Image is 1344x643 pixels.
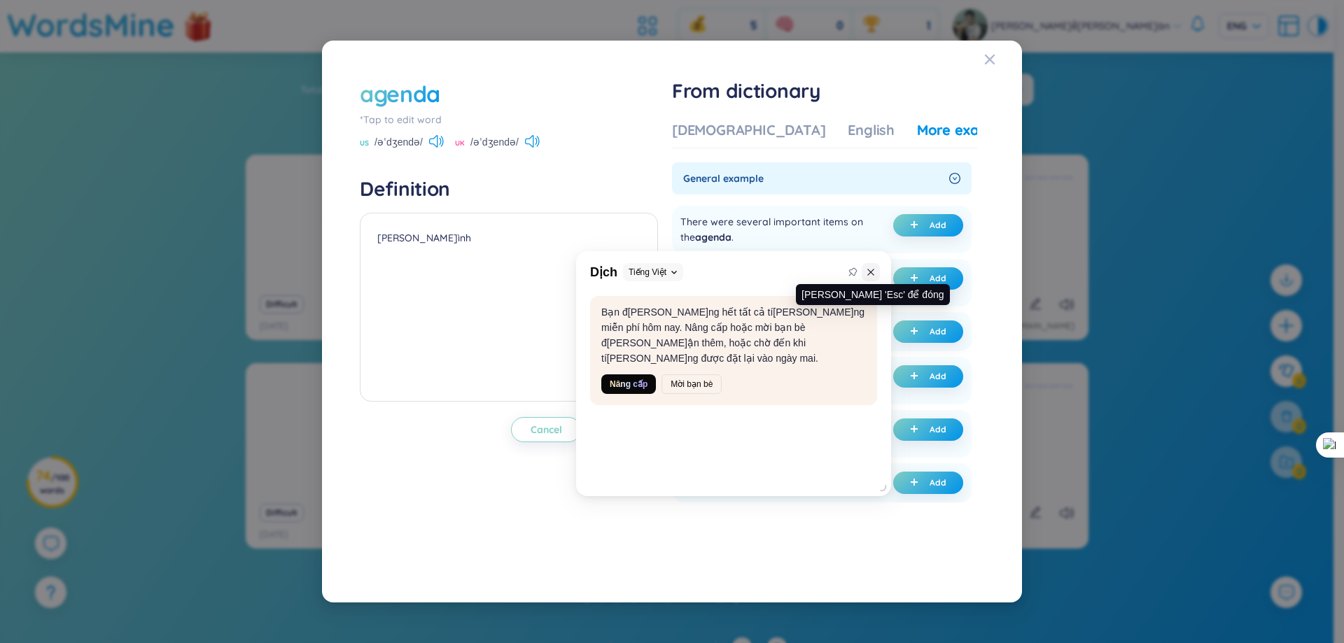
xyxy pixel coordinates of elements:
[917,120,1018,140] div: More examples
[360,176,658,202] h4: Definition
[910,425,924,434] span: plus
[360,78,440,109] div: agenda
[531,423,562,437] span: Cancel
[695,231,731,243] span: agenda
[910,478,924,488] span: plus
[930,477,946,488] span: Add
[930,326,946,337] span: Add
[680,214,869,245] div: There were several important items on the .
[672,120,825,140] div: [DEMOGRAPHIC_DATA]
[455,138,465,149] span: UK
[893,320,963,343] button: plus
[374,134,423,150] span: /əˈdʒendə/
[910,220,924,230] span: plus
[949,173,960,184] span: right-circle
[893,267,963,290] button: plus
[910,372,924,381] span: plus
[360,138,369,149] span: US
[930,424,946,435] span: Add
[930,220,946,231] span: Add
[848,120,895,140] div: English
[930,371,946,382] span: Add
[470,134,519,150] span: /əˈdʒendə/
[893,214,963,236] button: plus
[683,171,944,186] span: General example
[893,472,963,494] button: plus
[360,213,658,402] textarea: [PERSON_NAME]ình
[910,274,924,283] span: plus
[910,327,924,337] span: plus
[984,41,1022,78] button: Close
[893,418,963,441] button: plus
[672,78,977,104] h1: From dictionary
[360,112,658,127] div: *Tap to edit word
[893,365,963,388] button: plus
[930,273,946,284] span: Add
